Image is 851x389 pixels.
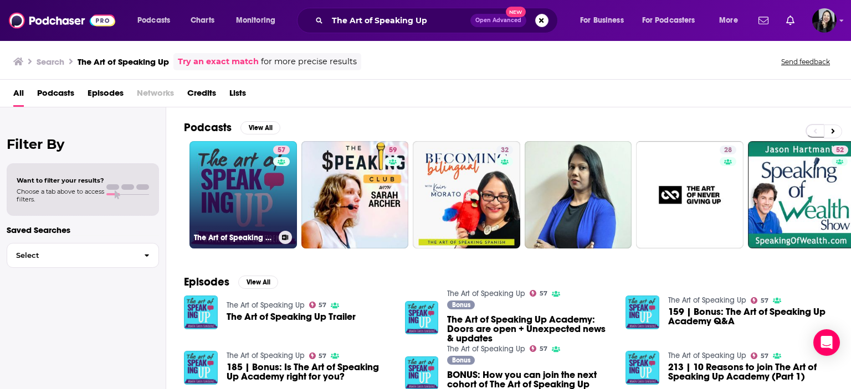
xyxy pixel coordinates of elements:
[183,12,221,29] a: Charts
[327,12,470,29] input: Search podcasts, credits, & more...
[530,345,547,352] a: 57
[227,362,392,381] a: 185 | Bonus: Is The Art of Speaking Up Academy right for you?
[447,289,525,298] a: The Art of Speaking Up
[184,121,232,134] h2: Podcasts
[724,145,732,156] span: 28
[751,352,768,359] a: 57
[78,56,169,67] h3: The Art of Speaking Up
[273,146,290,154] a: 57
[626,295,659,329] img: 159 | Bonus: The Art of Speaking Up Academy Q&A
[184,121,280,134] a: PodcastsView All
[782,11,799,30] a: Show notifications dropdown
[470,14,526,27] button: Open AdvancedNew
[626,351,659,385] a: 213 | 10 Reasons to join The Art of Speaking Up Academy (Part 1)
[37,56,64,67] h3: Search
[832,146,848,154] a: 52
[572,12,638,29] button: open menu
[719,13,738,28] span: More
[636,141,744,248] a: 28
[229,84,246,107] a: Lists
[227,300,305,310] a: The Art of Speaking Up
[227,351,305,360] a: The Art of Speaking Up
[184,295,218,329] img: The Art of Speaking Up Trailer
[496,146,513,154] a: 32
[385,146,401,154] a: 59
[452,302,470,308] span: Bonus
[751,297,768,304] a: 57
[13,84,24,107] a: All
[836,145,844,156] span: 52
[720,146,736,154] a: 28
[530,290,547,297] a: 57
[228,12,290,29] button: open menu
[187,84,216,107] a: Credits
[506,7,526,17] span: New
[7,243,159,268] button: Select
[668,295,746,305] a: The Art of Speaking Up
[668,351,746,360] a: The Art of Speaking Up
[307,8,568,33] div: Search podcasts, credits, & more...
[319,303,326,308] span: 57
[238,276,278,289] button: View All
[88,84,124,107] a: Episodes
[7,225,159,235] p: Saved Searches
[668,362,833,381] a: 213 | 10 Reasons to join The Art of Speaking Up Academy (Part 1)
[278,145,285,156] span: 57
[194,233,274,242] h3: The Art of Speaking Up
[405,301,439,335] img: The Art of Speaking Up Academy: Doors are open + Unexpected news & updates
[778,57,833,66] button: Send feedback
[540,346,547,351] span: 57
[240,121,280,134] button: View All
[309,302,327,308] a: 57
[635,12,711,29] button: open menu
[812,8,837,33] img: User Profile
[761,354,768,359] span: 57
[812,8,837,33] button: Show profile menu
[668,307,833,326] a: 159 | Bonus: The Art of Speaking Up Academy Q&A
[37,84,74,107] a: Podcasts
[184,351,218,385] img: 185 | Bonus: Is The Art of Speaking Up Academy right for you?
[389,145,397,156] span: 59
[413,141,520,248] a: 32
[17,177,104,184] span: Want to filter your results?
[580,13,624,28] span: For Business
[754,11,773,30] a: Show notifications dropdown
[309,352,327,359] a: 57
[191,13,214,28] span: Charts
[452,357,470,364] span: Bonus
[447,344,525,354] a: The Art of Speaking Up
[711,12,752,29] button: open menu
[9,10,115,31] img: Podchaser - Follow, Share and Rate Podcasts
[761,298,768,303] span: 57
[189,141,297,248] a: 57The Art of Speaking Up
[813,329,840,356] div: Open Intercom Messenger
[501,145,509,156] span: 32
[261,55,357,68] span: for more precise results
[475,18,521,23] span: Open Advanced
[17,188,104,203] span: Choose a tab above to access filters.
[184,275,229,289] h2: Episodes
[137,13,170,28] span: Podcasts
[7,136,159,152] h2: Filter By
[319,354,326,359] span: 57
[301,141,409,248] a: 59
[137,84,174,107] span: Networks
[236,13,275,28] span: Monitoring
[447,315,612,343] a: The Art of Speaking Up Academy: Doors are open + Unexpected news & updates
[227,312,356,321] a: The Art of Speaking Up Trailer
[7,252,135,259] span: Select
